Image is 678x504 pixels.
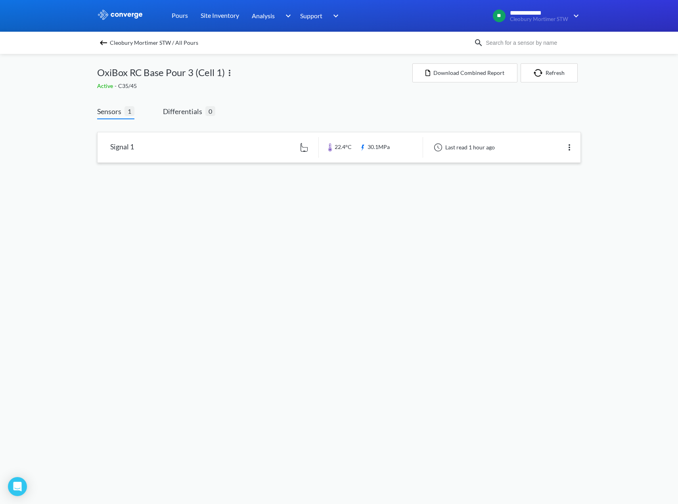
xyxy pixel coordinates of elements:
[97,106,124,117] span: Sensors
[510,16,568,22] span: Cleobury Mortimer STW
[568,11,581,21] img: downArrow.svg
[97,82,412,90] div: C35/45
[521,63,578,82] button: Refresh
[110,37,198,48] span: Cleobury Mortimer STW / All Pours
[300,11,322,21] span: Support
[99,38,108,48] img: backspace.svg
[205,106,215,116] span: 0
[412,63,517,82] button: Download Combined Report
[115,82,118,89] span: -
[163,106,205,117] span: Differentials
[425,70,430,76] img: icon-file.svg
[252,11,275,21] span: Analysis
[8,477,27,496] div: Open Intercom Messenger
[280,11,293,21] img: downArrow.svg
[97,10,143,20] img: logo_ewhite.svg
[225,68,234,78] img: more.svg
[534,69,546,77] img: icon-refresh.svg
[474,38,483,48] img: icon-search.svg
[565,143,574,152] img: more.svg
[124,106,134,116] span: 1
[328,11,341,21] img: downArrow.svg
[97,82,115,89] span: Active
[97,65,225,80] span: OxiBox RC Base Pour 3 (Cell 1)
[483,38,579,47] input: Search for a sensor by name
